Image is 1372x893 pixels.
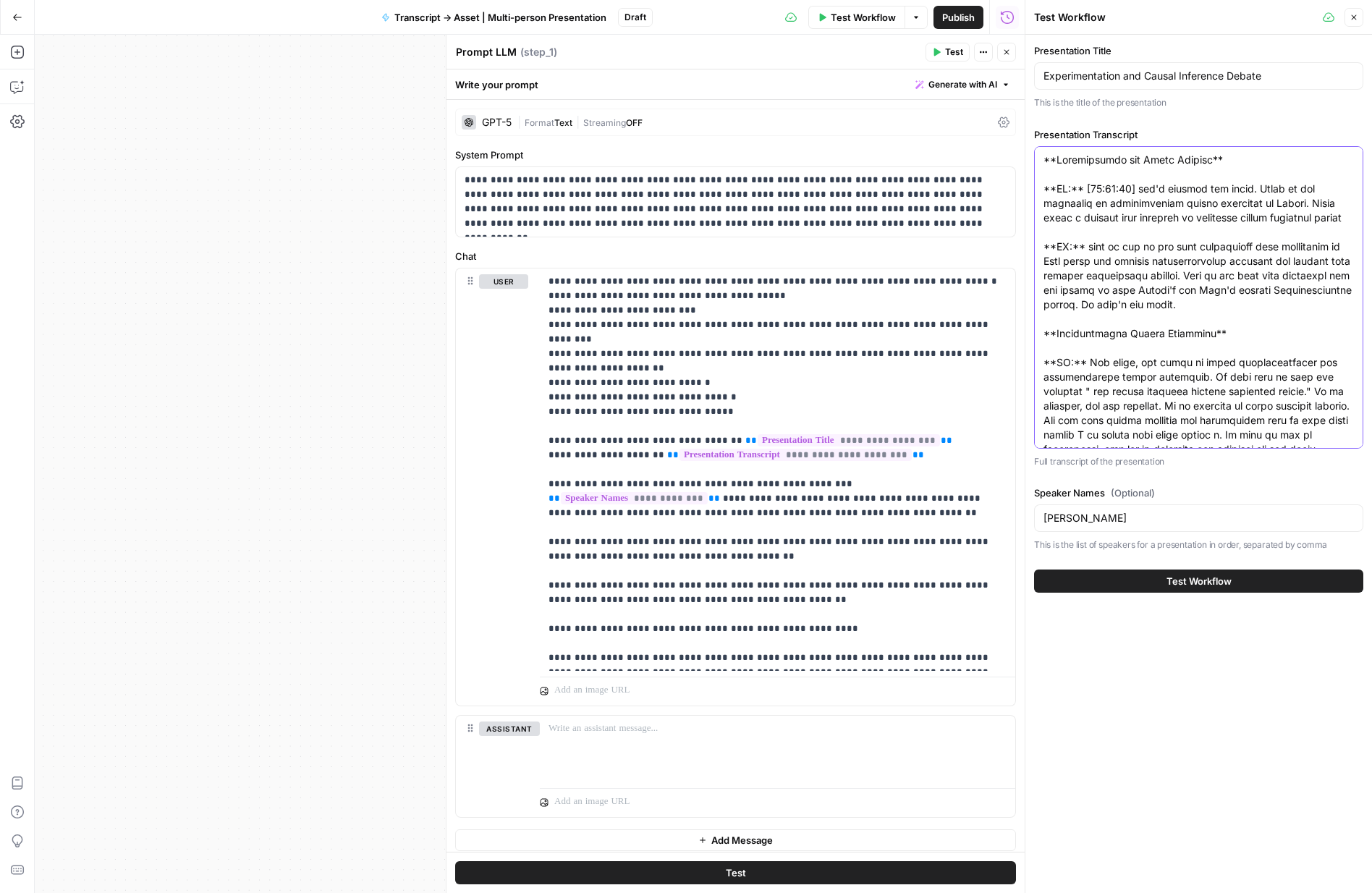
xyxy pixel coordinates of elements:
[910,75,1016,94] button: Generate with AI
[808,6,905,29] button: Test Workflow
[945,46,963,59] span: Test
[926,43,970,62] button: Test
[626,117,643,128] span: OFF
[520,45,557,59] span: ( step_1 )
[517,114,525,129] span: |
[624,11,646,24] span: Draft
[479,274,528,289] button: user
[928,78,997,91] span: Generate with AI
[831,10,896,25] span: Test Workflow
[1034,570,1363,593] button: Test Workflow
[1034,96,1363,110] p: This is the title of the presentation
[1166,574,1232,588] span: Test Workflow
[726,866,746,880] span: Test
[1034,127,1363,142] label: Presentation Transcript
[456,716,528,817] div: assistant
[572,114,583,129] span: |
[455,249,1016,263] label: Chat
[373,6,615,29] button: Transcript -> Asset | Multi-person Presentation
[479,721,540,736] button: assistant
[456,268,528,706] div: user
[1034,486,1363,500] label: Speaker Names
[933,6,983,29] button: Publish
[525,117,554,128] span: Format
[711,833,773,847] span: Add Message
[1034,538,1363,552] p: This is the list of speakers for a presentation in order, separated by comma
[455,861,1016,884] button: Test
[394,10,606,25] span: Transcript -> Asset | Multi-person Presentation
[583,117,626,128] span: Streaming
[482,117,512,127] div: GPT-5
[1034,43,1363,58] label: Presentation Title
[456,45,517,59] textarea: Prompt LLM
[1111,486,1155,500] span: (Optional)
[1034,454,1363,469] p: Full transcript of the presentation
[455,148,1016,162] label: System Prompt
[446,69,1025,99] div: Write your prompt
[554,117,572,128] span: Text
[942,10,975,25] span: Publish
[455,829,1016,851] button: Add Message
